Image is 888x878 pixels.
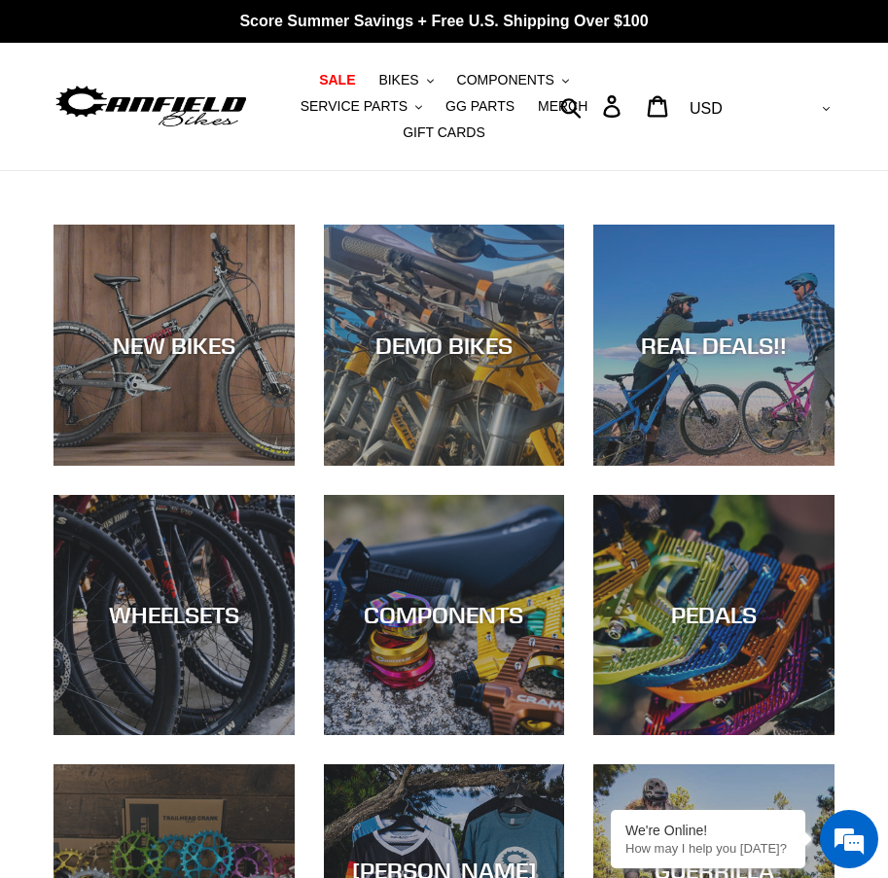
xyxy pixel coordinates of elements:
[301,98,408,115] span: SERVICE PARTS
[53,225,295,466] a: NEW BIKES
[309,67,365,93] a: SALE
[378,72,418,88] span: BIKES
[593,225,835,466] a: REAL DEALS!!
[319,72,355,88] span: SALE
[457,72,554,88] span: COMPONENTS
[324,495,565,736] a: COMPONENTS
[324,225,565,466] a: DEMO BIKES
[593,331,835,359] div: REAL DEALS!!
[625,841,791,856] p: How may I help you today?
[528,93,597,120] a: MERCH
[445,98,515,115] span: GG PARTS
[53,495,295,736] a: WHEELSETS
[436,93,524,120] a: GG PARTS
[53,601,295,629] div: WHEELSETS
[538,98,587,115] span: MERCH
[403,124,485,141] span: GIFT CARDS
[593,601,835,629] div: PEDALS
[393,120,495,146] a: GIFT CARDS
[447,67,579,93] button: COMPONENTS
[53,331,295,359] div: NEW BIKES
[625,823,791,838] div: We're Online!
[369,67,443,93] button: BIKES
[593,495,835,736] a: PEDALS
[291,93,432,120] button: SERVICE PARTS
[324,601,565,629] div: COMPONENTS
[324,331,565,359] div: DEMO BIKES
[53,82,249,130] img: Canfield Bikes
